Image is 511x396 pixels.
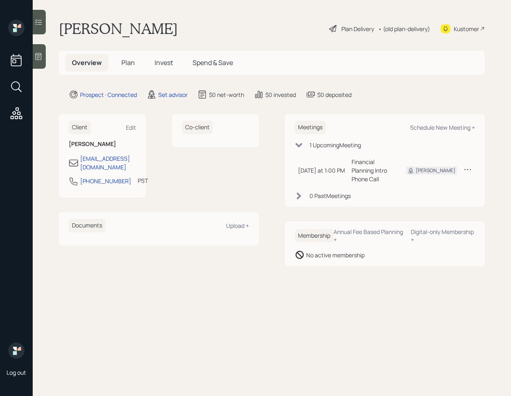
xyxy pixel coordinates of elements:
[334,228,404,243] div: Annual Fee Based Planning +
[158,90,188,99] div: Set advisor
[298,166,345,175] div: [DATE] at 1:00 PM
[72,58,102,67] span: Overview
[69,141,136,148] h6: [PERSON_NAME]
[138,176,148,185] div: PST
[226,222,249,229] div: Upload +
[209,90,244,99] div: $0 net-worth
[265,90,296,99] div: $0 invested
[309,191,351,200] div: 0 Past Meeting s
[80,90,137,99] div: Prospect · Connected
[411,228,475,243] div: Digital-only Membership +
[309,141,361,149] div: 1 Upcoming Meeting
[69,219,105,232] h6: Documents
[341,25,374,33] div: Plan Delivery
[182,121,213,134] h6: Co-client
[378,25,430,33] div: • (old plan-delivery)
[59,20,178,38] h1: [PERSON_NAME]
[352,157,393,183] div: Financial Planning Intro Phone Call
[155,58,173,67] span: Invest
[295,229,334,243] h6: Membership
[416,167,455,174] div: [PERSON_NAME]
[121,58,135,67] span: Plan
[80,154,136,171] div: [EMAIL_ADDRESS][DOMAIN_NAME]
[317,90,352,99] div: $0 deposited
[454,25,479,33] div: Kustomer
[410,124,475,131] div: Schedule New Meeting +
[69,121,91,134] h6: Client
[306,251,365,259] div: No active membership
[193,58,233,67] span: Spend & Save
[7,369,26,376] div: Log out
[80,177,131,185] div: [PHONE_NUMBER]
[126,124,136,131] div: Edit
[8,342,25,359] img: retirable_logo.png
[295,121,326,134] h6: Meetings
